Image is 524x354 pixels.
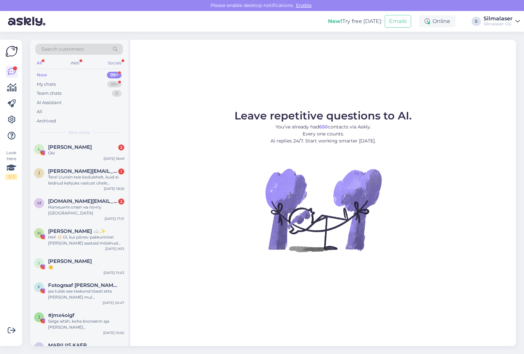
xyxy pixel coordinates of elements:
button: Emails [385,15,411,28]
div: My chats [37,81,56,88]
div: 99+ [107,72,122,78]
div: AI Assistant [37,99,61,106]
span: Enable [294,2,314,8]
a: SilmalaserSilmalaser OÜ [484,16,520,27]
div: Team chats [37,90,61,97]
div: All [37,108,42,115]
span: Search customers [41,46,84,53]
div: Tere! Uurisin teie kodulehelt, kuid ei leidnud kahjuks vastust ühele küsimusele. Kas laseroperats... [48,174,124,186]
div: [DATE] 18:49 [104,156,124,161]
div: S [472,17,481,26]
div: Web [69,59,81,67]
div: [DATE] 15:03 [104,270,124,275]
div: New [37,72,47,78]
div: 1 [118,168,124,174]
span: M [37,345,41,350]
div: Online [419,15,456,27]
img: No Chat active [263,150,383,270]
span: j [38,315,40,320]
div: 99+ [107,81,122,88]
span: I [38,261,40,266]
div: Silmalaser OÜ [484,21,513,27]
span: #jmx4oigf [48,312,74,318]
div: Try free [DATE]: [328,17,382,25]
div: 2 [118,144,124,150]
span: j [38,170,40,175]
span: mostova.pl@gmail.com [48,198,118,204]
img: Askly Logo [5,45,18,58]
div: 👏 [48,264,124,270]
div: All [35,59,43,67]
div: [DATE] 20:47 [103,300,124,305]
div: Look Here [5,150,17,180]
div: 2 [118,199,124,205]
div: [DATE] 15:00 [103,330,124,335]
span: MARILIIS KAER [48,342,87,348]
span: m [37,201,41,206]
div: [DATE] 9:53 [105,246,124,251]
b: New! [328,18,342,24]
div: 2 / 3 [5,174,17,180]
div: Socials [107,59,123,67]
p: You’ve already had contacts via Askly. Every one counts. AI replies 24/7. Start working smarter [... [234,123,412,144]
span: h [37,231,41,236]
span: jagus.heidi@gmail.com [48,168,118,174]
span: L [38,146,40,151]
div: 0 [112,90,122,97]
span: Leave repetitive questions to AI. [234,109,412,122]
div: Oki [48,150,124,156]
div: Напишите ответ на почту. [GEOGRAPHIC_DATA] [48,204,124,216]
span: Fotograaf Maigi [48,282,118,288]
span: Lisabet Loigu [48,144,92,150]
div: Hei! 👋🏻 Oi, kui põnev pakkumine! [PERSON_NAME] aastaid mõelnud [PERSON_NAME], et ühel päeval ka l... [48,234,124,246]
span: Inger V [48,258,92,264]
div: [DATE] 18:26 [104,186,124,191]
div: jaa tuleb see teekond tõesti ette [PERSON_NAME] mul [PERSON_NAME] -1 noh viimati pigem aga nii mõ... [48,288,124,300]
div: Selge aitäh, kohe broneerin aja [PERSON_NAME] broneerimissüsteemis. Ja näeme varsti teie kliiniku... [48,318,124,330]
b: 650 [319,124,328,130]
span: helen ☁️✨ [48,228,106,234]
span: New chats [68,129,90,135]
div: [DATE] 17:51 [105,216,124,221]
span: F [38,285,40,290]
div: Silmalaser [484,16,513,21]
div: Archived [37,118,56,124]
